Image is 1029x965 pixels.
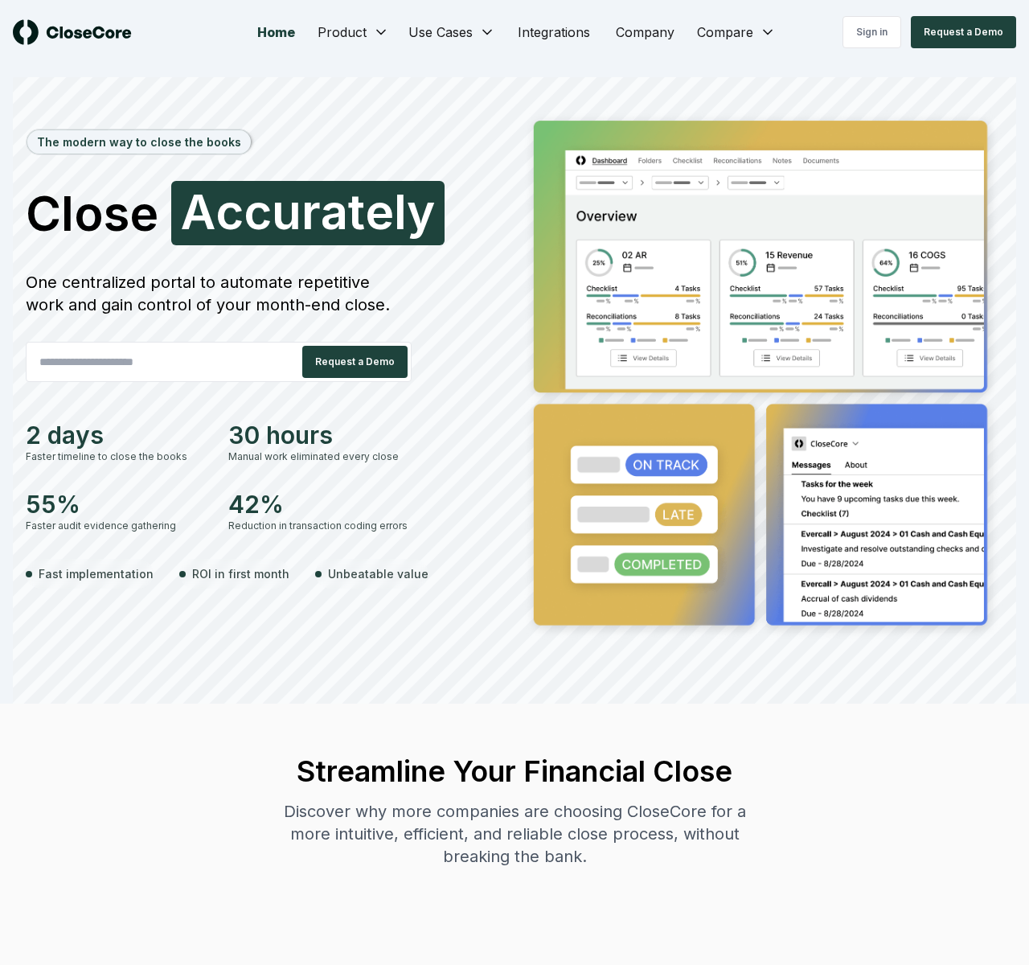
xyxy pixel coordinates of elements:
[39,565,154,582] span: Fast implementation
[181,187,215,236] span: A
[687,16,785,48] button: Compare
[27,130,251,154] div: The modern way to close the books
[13,19,132,45] img: logo
[308,16,399,48] button: Product
[26,189,158,237] span: Close
[228,519,412,533] div: Reduction in transaction coding errors
[321,187,348,236] span: a
[302,346,408,378] button: Request a Demo
[348,187,365,236] span: t
[365,187,394,236] span: e
[244,16,308,48] a: Home
[192,565,289,582] span: ROI in first month
[26,421,209,450] div: 2 days
[272,187,301,236] span: u
[911,16,1016,48] button: Request a Demo
[244,187,272,236] span: c
[269,755,760,787] h2: Streamline Your Financial Close
[301,187,321,236] span: r
[215,187,244,236] span: c
[407,187,435,236] span: y
[228,450,412,464] div: Manual work eliminated every close
[408,23,473,42] span: Use Cases
[228,421,412,450] div: 30 hours
[521,109,1003,643] img: Jumbotron
[26,450,209,464] div: Faster timeline to close the books
[603,16,687,48] a: Company
[269,800,760,868] div: Discover why more companies are choosing CloseCore for a more intuitive, efficient, and reliable ...
[328,565,428,582] span: Unbeatable value
[26,519,209,533] div: Faster audit evidence gathering
[394,187,407,236] span: l
[842,16,901,48] a: Sign in
[228,490,412,519] div: 42%
[399,16,505,48] button: Use Cases
[318,23,367,42] span: Product
[697,23,753,42] span: Compare
[26,490,209,519] div: 55%
[505,16,603,48] a: Integrations
[26,271,412,316] div: One centralized portal to automate repetitive work and gain control of your month-end close.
